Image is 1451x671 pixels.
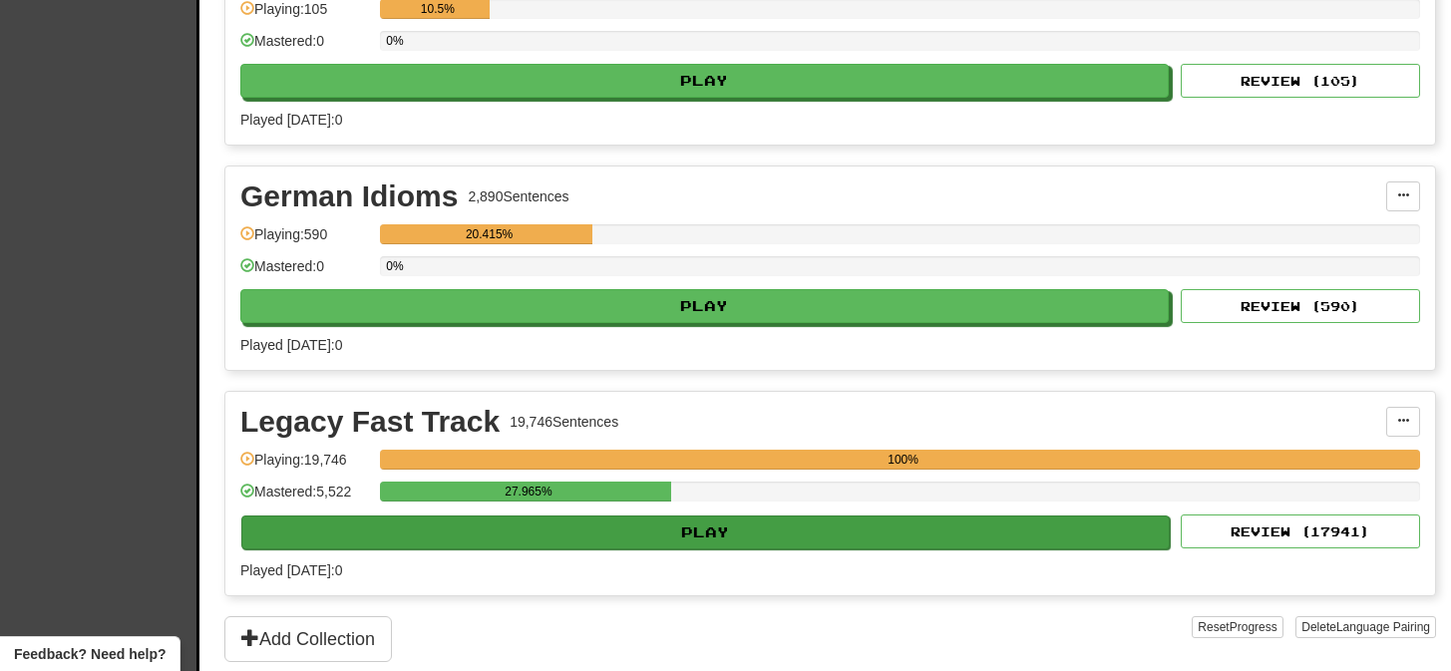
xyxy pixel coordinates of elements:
button: Play [240,289,1169,323]
span: Played [DATE]: 0 [240,562,342,578]
button: Review (105) [1181,64,1420,98]
div: Mastered: 5,522 [240,482,370,514]
div: 2,890 Sentences [468,186,568,206]
div: Mastered: 0 [240,256,370,289]
button: Play [240,64,1169,98]
div: 20.415% [386,224,592,244]
span: Language Pairing [1336,620,1430,634]
button: DeleteLanguage Pairing [1295,616,1436,638]
span: Played [DATE]: 0 [240,337,342,353]
div: German Idioms [240,181,458,211]
div: 27.965% [386,482,670,502]
button: Review (17941) [1181,514,1420,548]
button: Add Collection [224,616,392,662]
span: Open feedback widget [14,644,166,664]
div: 19,746 Sentences [510,412,618,432]
button: Play [241,515,1170,549]
div: Mastered: 0 [240,31,370,64]
span: Progress [1230,620,1277,634]
button: ResetProgress [1192,616,1282,638]
div: Legacy Fast Track [240,407,500,437]
button: Review (590) [1181,289,1420,323]
div: 100% [386,450,1420,470]
div: Playing: 19,746 [240,450,370,483]
div: Playing: 590 [240,224,370,257]
span: Played [DATE]: 0 [240,112,342,128]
